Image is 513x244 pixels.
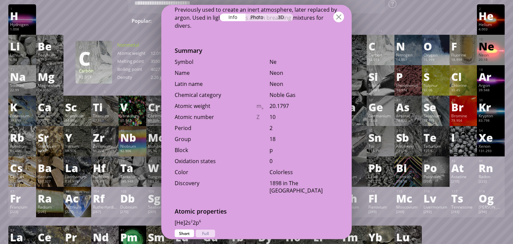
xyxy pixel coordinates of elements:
[121,159,145,163] div: 73
[423,193,448,204] div: Lv
[93,162,117,173] div: Hf
[396,57,420,63] div: 14.007
[270,179,338,194] div: 1898 in The [GEOGRAPHIC_DATA]
[368,193,393,204] div: Fl
[175,157,256,164] div: Oxidation states
[10,132,34,143] div: Rb
[175,229,194,237] div: Short
[175,179,256,187] div: Discovery
[452,98,476,102] div: 35
[10,149,34,154] div: 85.468
[396,118,420,124] div: 74.922
[451,149,476,154] div: 126.904
[93,118,117,124] div: 47.867
[38,68,62,72] div: 12
[341,113,365,118] div: Gallium
[423,102,448,112] div: Se
[161,46,352,58] div: Summary
[341,149,365,154] div: 114.818
[148,189,172,194] div: 106
[368,88,393,93] div: 28.085
[175,102,256,109] div: Atomic weight
[341,52,365,57] div: Boron
[121,98,145,102] div: 23
[65,179,90,185] div: 138.905
[396,41,420,51] div: N
[10,159,34,163] div: 55
[10,52,34,57] div: Lithium
[451,88,476,93] div: 35.45
[396,149,420,154] div: 121.76
[368,162,393,173] div: Pb
[423,52,448,57] div: Oxygen
[196,229,215,237] div: Full
[120,102,145,112] div: V
[256,102,270,110] div: m
[65,149,90,154] div: 88.906
[452,37,476,41] div: 9
[38,57,62,63] div: 9.012
[396,52,420,57] div: Nitrogen
[65,189,90,194] div: 89
[10,7,34,11] div: 1
[451,143,476,149] div: Iodine
[270,102,338,109] div: 20.1797
[396,143,420,149] div: Antimony
[479,174,503,179] div: Radon
[479,71,503,82] div: Ar
[117,66,151,72] div: Boiling point
[479,162,503,173] div: Rn
[93,113,117,118] div: Titanium
[479,149,503,154] div: 131.293
[451,204,476,210] div: Tennessine
[341,83,365,88] div: Aluminium
[368,179,393,185] div: 207.2
[396,132,420,143] div: Sb
[148,143,172,149] div: Molybdenum
[120,179,145,185] div: 180.948
[148,128,172,133] div: 42
[368,71,393,82] div: Si
[120,149,145,154] div: 92.906
[175,58,256,65] div: Symbol
[93,132,117,143] div: Zr
[10,128,34,133] div: 37
[120,204,145,210] div: Dubnium
[270,58,338,65] div: Ne
[175,146,256,153] div: Block
[10,174,34,179] div: Cesium
[479,193,503,204] div: Og
[396,102,420,112] div: As
[10,143,34,149] div: Rubidium
[451,174,476,179] div: Astatine
[479,98,503,102] div: 36
[148,204,172,210] div: Seaborgium
[38,189,62,194] div: 88
[479,22,503,27] div: Helium
[451,52,476,57] div: Fluorine
[424,159,448,163] div: 84
[479,102,503,112] div: Kr
[396,88,420,93] div: 30.974
[121,128,145,133] div: 41
[38,98,62,102] div: 20
[479,113,503,118] div: Krypton
[10,88,34,93] div: 22.99
[79,68,109,74] div: Carbon
[424,37,448,41] div: 8
[270,80,338,87] div: Neon
[479,88,503,93] div: 39.948
[423,132,448,143] div: Te
[424,98,448,102] div: 34
[479,41,503,51] div: Ne
[369,128,393,133] div: 50
[38,174,62,179] div: Barium
[38,71,62,82] div: Mg
[65,113,90,118] div: Scandium
[424,128,448,133] div: 52
[270,69,338,76] div: Neon
[270,135,338,142] div: 18
[10,41,34,51] div: Li
[341,41,365,51] div: B
[451,179,476,185] div: [210]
